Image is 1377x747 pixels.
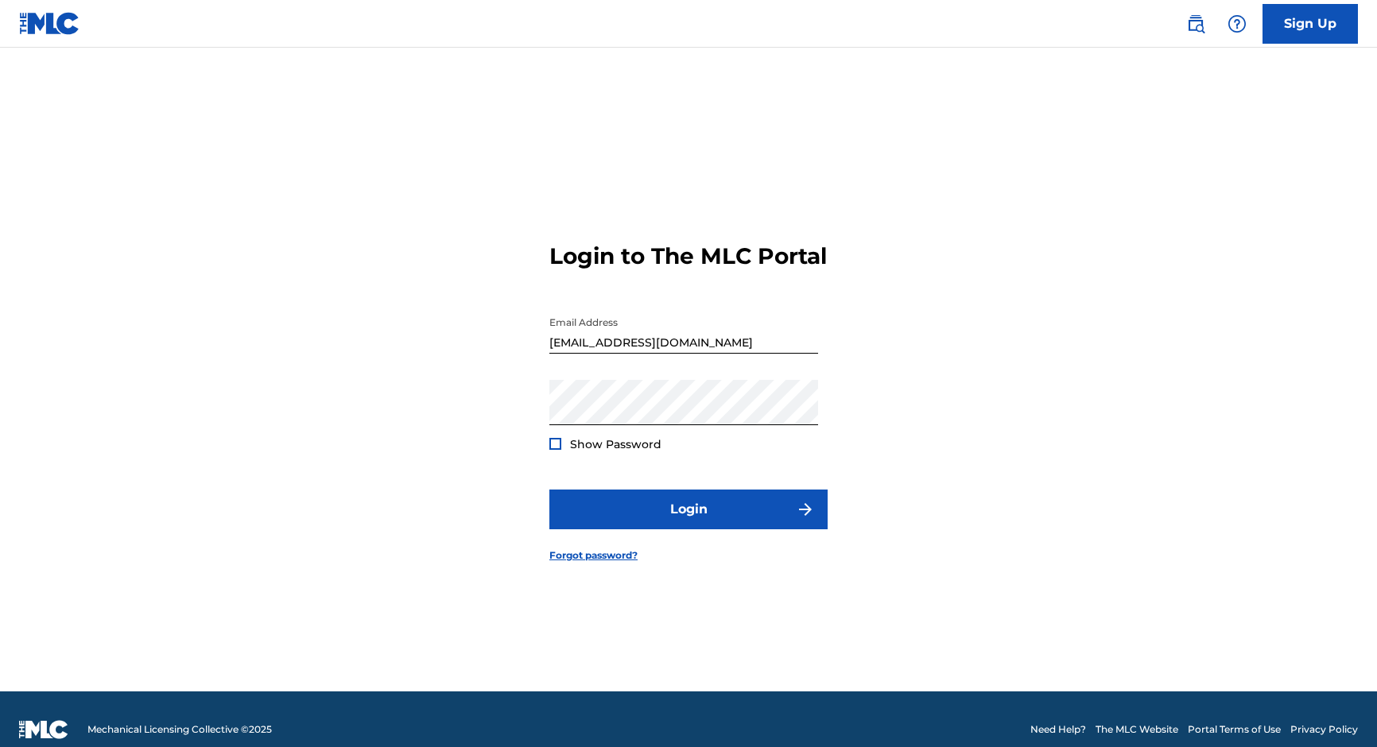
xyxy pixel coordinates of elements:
button: Login [549,490,828,529]
img: MLC Logo [19,12,80,35]
a: Sign Up [1263,4,1358,44]
img: help [1228,14,1247,33]
iframe: Chat Widget [1297,671,1377,747]
a: Privacy Policy [1290,722,1358,737]
a: Portal Terms of Use [1188,722,1281,737]
img: logo [19,720,68,739]
a: Public Search [1180,8,1212,40]
a: Forgot password? [549,548,638,563]
span: Mechanical Licensing Collective © 2025 [87,722,272,737]
a: The MLC Website [1096,722,1178,737]
h3: Login to The MLC Portal [549,242,827,270]
img: f7272a7cc735f4ea7f67.svg [796,500,815,519]
div: Help [1221,8,1253,40]
a: Need Help? [1030,722,1086,737]
span: Show Password [570,437,661,451]
img: search [1186,14,1205,33]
